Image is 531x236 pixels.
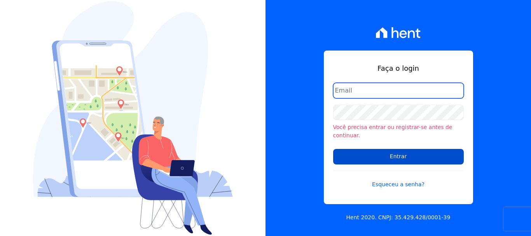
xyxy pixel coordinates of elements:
p: Hent 2020. CNPJ: 35.429.428/0001-39 [346,213,451,222]
input: Email [333,83,464,98]
a: Esqueceu a senha? [333,171,464,189]
li: Você precisa entrar ou registrar-se antes de continuar. [333,123,464,140]
h1: Faça o login [333,63,464,73]
img: Login [33,1,233,235]
input: Entrar [333,149,464,164]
